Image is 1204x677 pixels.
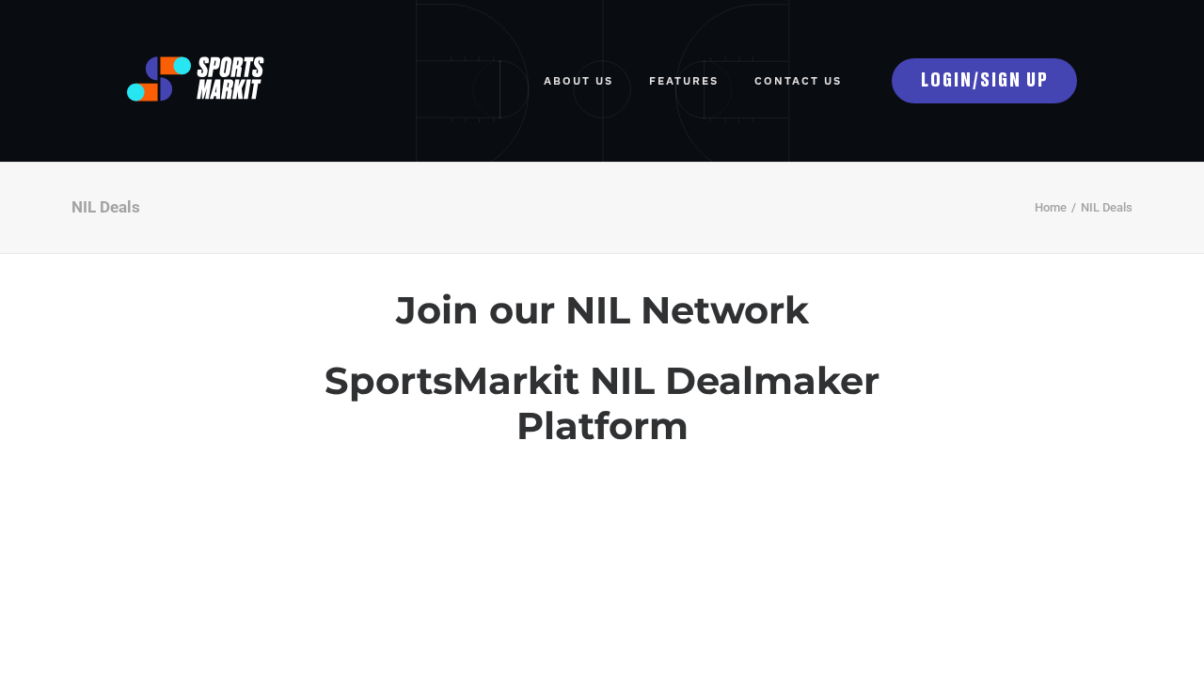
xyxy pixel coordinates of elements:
h2: SportsMarkit NIL Dealmaker Platform [260,358,944,449]
a: Home [1035,200,1067,214]
h2: Join our NIL Network [260,288,944,333]
a: LOGIN/SIGN UP [892,58,1077,103]
img: logo [127,56,264,102]
a: Contact Us [754,60,842,102]
div: NIL Deals [71,197,140,217]
a: FEATURES [649,60,719,102]
li: NIL Deals [1067,197,1133,219]
a: ABOUT US [544,60,613,102]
